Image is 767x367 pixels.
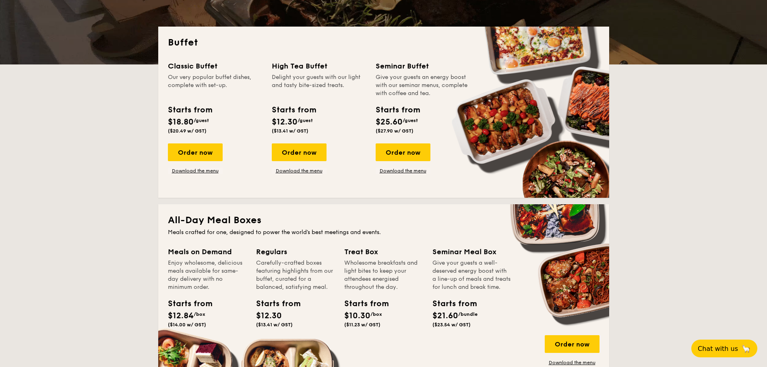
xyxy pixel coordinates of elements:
span: $10.30 [344,311,370,321]
span: 🦙 [741,344,751,353]
div: Order now [545,335,600,353]
div: Seminar Buffet [376,60,470,72]
div: Order now [376,143,430,161]
div: Classic Buffet [168,60,262,72]
div: Regulars [256,246,335,257]
div: High Tea Buffet [272,60,366,72]
span: ($13.41 w/ GST) [272,128,308,134]
a: Download the menu [168,168,223,174]
div: Starts from [168,104,212,116]
span: $25.60 [376,117,403,127]
span: Chat with us [698,345,738,352]
div: Enjoy wholesome, delicious meals available for same-day delivery with no minimum order. [168,259,246,291]
h2: All-Day Meal Boxes [168,214,600,227]
span: ($14.00 w/ GST) [168,322,206,328]
span: $21.60 [432,311,458,321]
span: /box [370,311,382,317]
span: ($23.54 w/ GST) [432,322,471,328]
span: $12.30 [272,117,298,127]
div: Carefully-crafted boxes featuring highlights from our buffet, curated for a balanced, satisfying ... [256,259,335,291]
span: $12.84 [168,311,194,321]
div: Wholesome breakfasts and light bites to keep your attendees energised throughout the day. [344,259,423,291]
span: $12.30 [256,311,282,321]
a: Download the menu [545,359,600,366]
div: Starts from [272,104,316,116]
div: Meals crafted for one, designed to power the world's best meetings and events. [168,228,600,236]
button: Chat with us🦙 [691,340,757,357]
div: Starts from [256,298,292,310]
span: ($11.23 w/ GST) [344,322,380,328]
span: ($20.49 w/ GST) [168,128,207,134]
div: Delight your guests with our light and tasty bite-sized treats. [272,73,366,97]
a: Download the menu [272,168,327,174]
div: Starts from [432,298,469,310]
span: ($27.90 w/ GST) [376,128,413,134]
div: Starts from [168,298,204,310]
a: Download the menu [376,168,430,174]
span: /guest [194,118,209,123]
span: ($13.41 w/ GST) [256,322,293,328]
div: Give your guests a well-deserved energy boost with a line-up of meals and treats for lunch and br... [432,259,511,291]
div: Treat Box [344,246,423,257]
div: Order now [272,143,327,161]
div: Starts from [376,104,420,116]
div: Order now [168,143,223,161]
span: /guest [298,118,313,123]
div: Starts from [344,298,380,310]
div: Seminar Meal Box [432,246,511,257]
span: /bundle [458,311,478,317]
h2: Buffet [168,36,600,49]
span: $18.80 [168,117,194,127]
div: Meals on Demand [168,246,246,257]
span: /guest [403,118,418,123]
div: Our very popular buffet dishes, complete with set-up. [168,73,262,97]
div: Give your guests an energy boost with our seminar menus, complete with coffee and tea. [376,73,470,97]
span: /box [194,311,205,317]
